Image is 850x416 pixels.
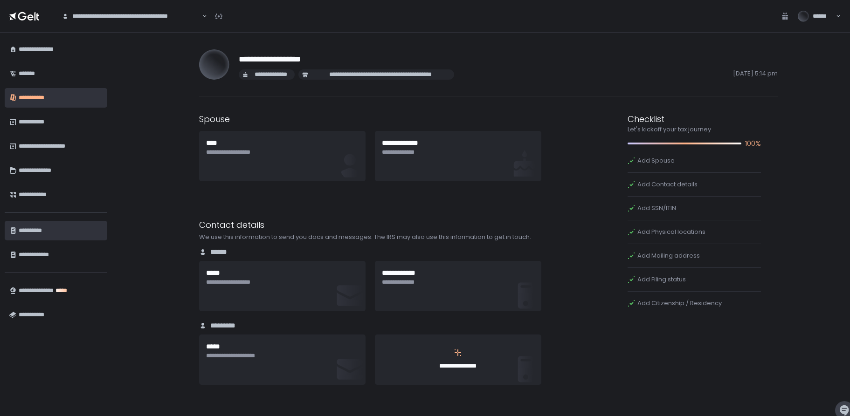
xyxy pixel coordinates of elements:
[628,125,761,134] div: Let's kickoff your tax journey
[637,252,700,260] span: Add Mailing address
[458,69,778,80] span: [DATE] 5:14 pm
[637,299,722,307] span: Add Citizenship / Residency
[637,228,705,236] span: Add Physical locations
[628,113,761,125] div: Checklist
[745,138,761,149] span: 100%
[199,218,543,231] div: Contact details
[637,275,686,284] span: Add Filing status
[199,233,543,241] div: We use this information to send you docs and messages. The IRS may also use this information to g...
[56,6,207,27] div: Search for option
[637,157,675,165] span: Add Spouse
[199,113,543,125] div: Spouse
[637,204,676,212] span: Add SSN/ITIN
[637,180,698,189] span: Add Contact details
